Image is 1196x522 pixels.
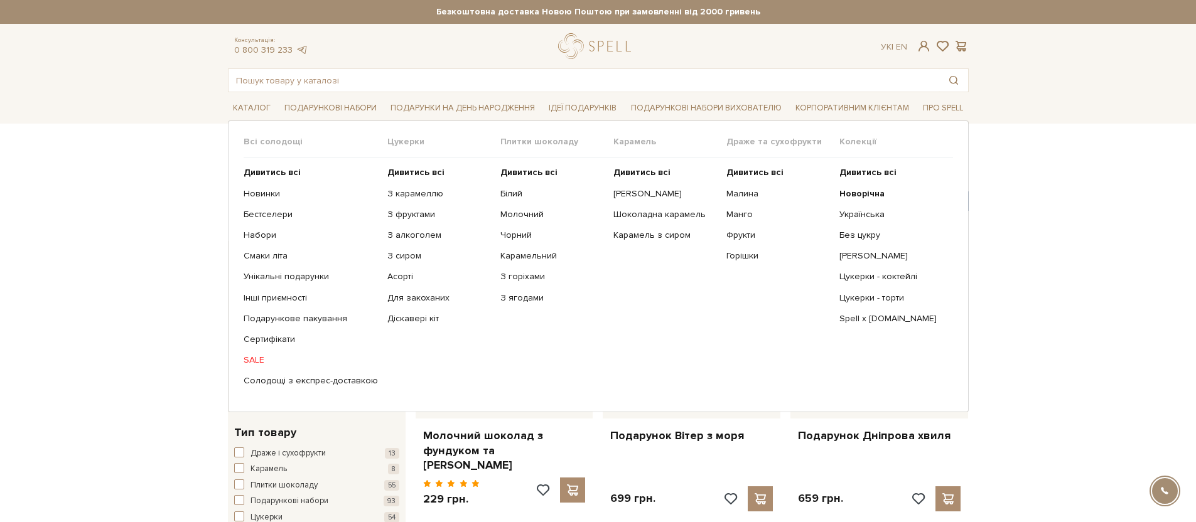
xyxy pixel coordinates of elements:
[726,167,830,178] a: Дивитись всі
[839,250,943,262] a: [PERSON_NAME]
[839,188,885,199] b: Новорічна
[228,99,276,118] a: Каталог
[229,69,939,92] input: Пошук товару у каталозі
[500,167,604,178] a: Дивитись всі
[839,209,943,220] a: Українська
[613,167,717,178] a: Дивитись всі
[610,491,655,506] p: 699 грн.
[296,45,308,55] a: telegram
[726,188,830,200] a: Малина
[387,136,500,147] span: Цукерки
[839,136,952,147] span: Колекції
[228,6,969,18] strong: Безкоштовна доставка Новою Поштою при замовленні від 2000 гривень
[387,188,491,200] a: З карамеллю
[726,136,839,147] span: Драже та сухофрукти
[234,479,399,492] button: Плитки шоколаду 55
[500,188,604,200] a: Білий
[726,167,784,178] b: Дивитись всі
[613,209,717,220] a: Шоколадна карамель
[387,292,491,304] a: Для закоханих
[234,447,399,460] button: Драже і сухофрукти 13
[228,120,969,412] div: Каталог
[387,167,491,178] a: Дивитись всі
[500,136,613,147] span: Плитки шоколаду
[726,250,830,262] a: Горішки
[798,491,843,506] p: 659 грн.
[500,209,604,220] a: Молочний
[558,33,637,59] a: logo
[610,429,773,443] a: Подарунок Вітер з моря
[839,271,943,282] a: Цукерки - коктейлі
[726,209,830,220] a: Манго
[839,230,943,241] a: Без цукру
[387,209,491,220] a: З фруктами
[244,136,387,147] span: Всі солодощі
[234,495,399,508] button: Подарункові набори 93
[500,167,558,178] b: Дивитись всі
[244,167,301,178] b: Дивитись всі
[939,69,968,92] button: Пошук товару у каталозі
[384,480,399,491] span: 55
[613,167,671,178] b: Дивитись всі
[244,313,378,324] a: Подарункове пакування
[839,188,943,200] a: Новорічна
[881,41,907,53] div: Ук
[896,41,907,52] a: En
[251,479,318,492] span: Плитки шоколаду
[234,45,293,55] a: 0 800 319 233
[244,354,378,366] a: SALE
[839,313,943,324] a: Spell x [DOMAIN_NAME]
[613,136,726,147] span: Карамель
[388,464,399,474] span: 8
[798,429,961,443] a: Подарунок Дніпрова хвиля
[234,463,399,476] button: Карамель 8
[244,167,378,178] a: Дивитись всі
[251,447,326,460] span: Драже і сухофрукти
[423,492,480,506] p: 229 грн.
[726,230,830,241] a: Фрукти
[790,97,914,119] a: Корпоративним клієнтам
[839,292,943,304] a: Цукерки - торти
[387,167,444,178] b: Дивитись всі
[244,292,378,304] a: Інші приємності
[500,250,604,262] a: Карамельний
[385,99,540,118] a: Подарунки на День народження
[384,496,399,506] span: 93
[234,36,308,45] span: Консультація:
[918,99,968,118] a: Про Spell
[244,209,378,220] a: Бестселери
[544,99,622,118] a: Ідеї подарунків
[387,250,491,262] a: З сиром
[385,448,399,459] span: 13
[251,463,287,476] span: Карамель
[244,230,378,241] a: Набори
[626,97,787,119] a: Подарункові набори вихователю
[387,271,491,282] a: Асорті
[279,99,382,118] a: Подарункові набори
[244,334,378,345] a: Сертифікати
[244,250,378,262] a: Смаки літа
[423,429,586,472] a: Молочний шоколад з фундуком та [PERSON_NAME]
[234,424,296,441] span: Тип товару
[613,230,717,241] a: Карамель з сиром
[500,271,604,282] a: З горіхами
[892,41,893,52] span: |
[244,188,378,200] a: Новинки
[251,495,328,508] span: Подарункові набори
[387,230,491,241] a: З алкоголем
[500,230,604,241] a: Чорний
[613,188,717,200] a: [PERSON_NAME]
[387,313,491,324] a: Діскавері кіт
[839,167,943,178] a: Дивитись всі
[244,375,378,386] a: Солодощі з експрес-доставкою
[244,271,378,282] a: Унікальні подарунки
[839,167,897,178] b: Дивитись всі
[500,292,604,304] a: З ягодами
